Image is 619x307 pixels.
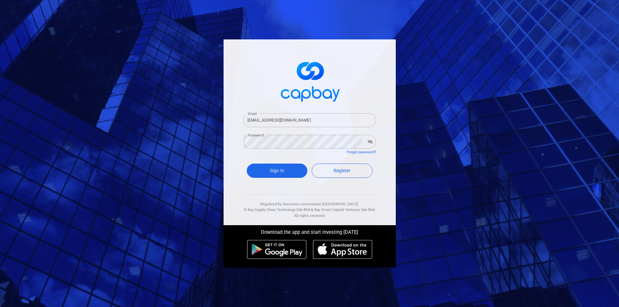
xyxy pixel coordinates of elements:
button: Sign In [247,164,308,178]
div: Download the app and start investing [DATE] [219,225,401,236]
label: Password [248,133,264,138]
label: Email [248,111,257,116]
span: Bay Smart Capital Ventures Sdn Bhd. [314,208,376,212]
a: Forgot password? [347,150,376,154]
a: Register [312,164,373,178]
div: Regulated by Securities Commission [GEOGRAPHIC_DATA]. & All rights reserved. [243,195,376,219]
span: © Bay Supply Chain Technology Sdn Bhd [244,208,310,212]
span: Register [334,168,350,173]
img: logo [277,56,343,105]
img: ios [313,240,372,259]
img: android [247,240,307,259]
